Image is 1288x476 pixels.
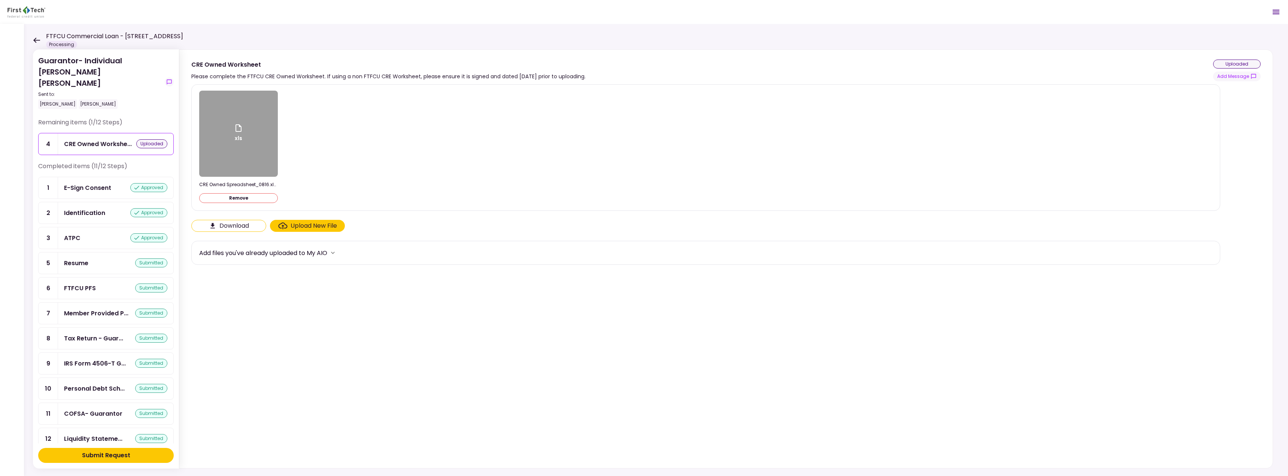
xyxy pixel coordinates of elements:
a: 2Identificationapproved [38,202,174,224]
button: Open menu [1267,3,1285,21]
div: Submit Request [82,451,130,460]
a: 4CRE Owned Worksheetuploaded [38,133,174,155]
a: 1E-Sign Consentapproved [38,177,174,199]
div: 2 [39,202,58,224]
div: CRE Owned Worksheet [64,139,132,149]
div: approved [130,208,167,217]
div: FTFCU PFS [64,284,96,293]
img: Partner icon [7,6,45,18]
a: 3ATPCapproved [38,227,174,249]
div: submitted [135,384,167,393]
a: 12Liquidity Statements - Guarantorsubmitted [38,428,174,450]
button: Click here to download the document [191,220,266,232]
div: ATPC [64,233,80,243]
div: Add files you've already uploaded to My AIO [199,248,327,258]
div: CRE Owned Worksheet [191,60,586,69]
button: Submit Request [38,448,174,463]
div: 1 [39,177,58,198]
div: Upload New File [291,221,337,230]
div: Sent to: [38,91,162,98]
div: xls [234,124,243,144]
div: 9 [39,353,58,374]
button: more [327,247,338,258]
div: 8 [39,328,58,349]
div: CRE Owned Spreadsheet_0816.xlsx [199,181,278,188]
span: Click here to upload the required document [270,220,345,232]
div: Member Provided PFS [64,309,128,318]
div: Tax Return - Guarantor [64,334,123,343]
div: uploaded [1213,60,1261,69]
a: 8Tax Return - Guarantorsubmitted [38,327,174,349]
div: 12 [39,428,58,449]
div: submitted [135,334,167,343]
div: uploaded [136,139,167,148]
h1: FTFCU Commercial Loan - [STREET_ADDRESS] [46,32,183,41]
div: submitted [135,434,167,443]
a: 11COFSA- Guarantorsubmitted [38,403,174,425]
div: submitted [135,284,167,292]
div: E-Sign Consent [64,183,111,192]
a: 5Resumesubmitted [38,252,174,274]
div: Processing [46,41,77,48]
div: COFSA- Guarantor [64,409,122,418]
div: Please complete the FTFCU CRE Owned Worksheet. If using a non FTFCU CRE Worksheet, please ensure ... [191,72,586,81]
div: 10 [39,378,58,399]
div: submitted [135,409,167,418]
div: [PERSON_NAME] [79,99,118,109]
div: [PERSON_NAME] [38,99,77,109]
div: submitted [135,258,167,267]
div: 6 [39,278,58,299]
div: 3 [39,227,58,249]
div: Guarantor- Individual [PERSON_NAME] [PERSON_NAME] [38,55,162,109]
div: 4 [39,133,58,155]
div: Personal Debt Schedule [64,384,125,393]
div: Resume [64,258,88,268]
div: 7 [39,303,58,324]
div: 11 [39,403,58,424]
div: Identification [64,208,105,218]
div: IRS Form 4506-T Guarantor [64,359,126,368]
a: 7Member Provided PFSsubmitted [38,302,174,324]
div: approved [130,233,167,242]
a: 10Personal Debt Schedulesubmitted [38,378,174,400]
button: show-messages [1213,72,1261,81]
div: CRE Owned WorksheetPlease complete the FTFCU CRE Owned Worksheet. If using a non FTFCU CRE Worksh... [179,49,1273,469]
div: approved [130,183,167,192]
button: Remove [199,193,278,203]
button: show-messages [165,78,174,87]
div: Completed items (11/12 Steps) [38,162,174,177]
a: 9IRS Form 4506-T Guarantorsubmitted [38,352,174,375]
div: 5 [39,252,58,274]
div: submitted [135,309,167,318]
div: submitted [135,359,167,368]
div: Liquidity Statements - Guarantor [64,434,122,443]
div: Remaining items (1/12 Steps) [38,118,174,133]
a: 6FTFCU PFSsubmitted [38,277,174,299]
